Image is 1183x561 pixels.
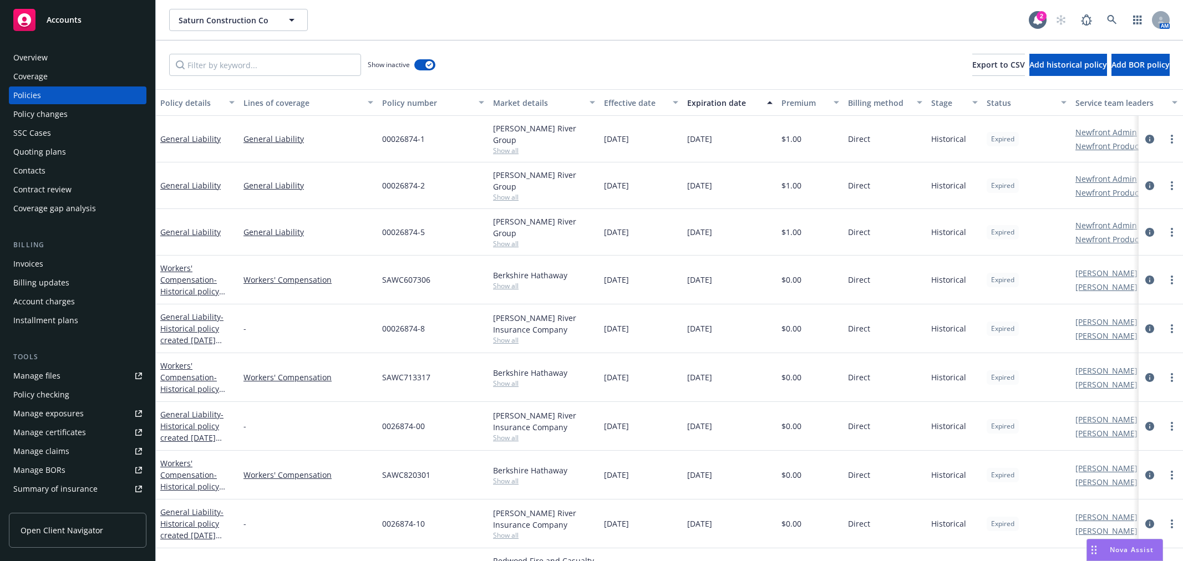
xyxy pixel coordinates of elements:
[604,274,629,285] span: [DATE]
[604,97,666,109] div: Effective date
[13,424,86,441] div: Manage certificates
[493,312,595,335] div: [PERSON_NAME] River Insurance Company
[160,134,221,144] a: General Liability
[9,293,146,310] a: Account charges
[493,123,595,146] div: [PERSON_NAME] River Group
[687,420,712,432] span: [DATE]
[972,59,1025,70] span: Export to CSV
[9,200,146,217] a: Coverage gap analysis
[604,469,629,481] span: [DATE]
[13,274,69,292] div: Billing updates
[13,49,48,67] div: Overview
[169,9,308,31] button: Saturn Construction Co
[604,371,629,383] span: [DATE]
[382,371,430,383] span: SAWC713317
[781,274,801,285] span: $0.00
[243,97,361,109] div: Lines of coverage
[848,274,870,285] span: Direct
[382,97,472,109] div: Policy number
[13,293,75,310] div: Account charges
[1165,226,1179,239] a: more
[382,469,430,481] span: SAWC820301
[991,134,1014,144] span: Expired
[687,133,712,145] span: [DATE]
[13,367,60,385] div: Manage files
[1165,273,1179,287] a: more
[13,442,69,460] div: Manage claims
[1075,126,1137,138] a: Newfront Admin
[493,169,595,192] div: [PERSON_NAME] River Group
[1111,59,1170,70] span: Add BOR policy
[781,226,801,238] span: $1.00
[13,312,78,329] div: Installment plans
[991,373,1014,382] span: Expired
[9,105,146,123] a: Policy changes
[848,518,870,529] span: Direct
[1101,9,1123,31] a: Search
[687,274,712,285] span: [DATE]
[604,133,629,145] span: [DATE]
[931,518,966,529] span: Historical
[991,421,1014,431] span: Expired
[1165,179,1179,192] a: more
[489,89,600,116] button: Market details
[1143,371,1156,384] a: circleInformation
[1037,11,1047,21] div: 2
[13,86,41,104] div: Policies
[848,133,870,145] span: Direct
[1075,462,1138,474] a: [PERSON_NAME]
[931,371,966,383] span: Historical
[931,180,966,191] span: Historical
[382,323,425,334] span: 00026874-8
[687,518,712,529] span: [DATE]
[1165,371,1179,384] a: more
[9,4,146,35] a: Accounts
[1143,517,1156,531] a: circleInformation
[987,97,1054,109] div: Status
[687,97,760,109] div: Expiration date
[931,323,966,334] span: Historical
[848,226,870,238] span: Direct
[1143,468,1156,482] a: circleInformation
[1111,54,1170,76] button: Add BOR policy
[9,68,146,85] a: Coverage
[1143,322,1156,335] a: circleInformation
[687,226,712,238] span: [DATE]
[931,420,966,432] span: Historical
[13,461,65,479] div: Manage BORs
[160,263,219,320] a: Workers' Compensation
[13,143,66,161] div: Quoting plans
[382,180,425,191] span: 00026874-2
[13,200,96,217] div: Coverage gap analysis
[1075,365,1138,376] a: [PERSON_NAME]
[1075,427,1138,439] a: [PERSON_NAME]
[781,371,801,383] span: $0.00
[687,371,712,383] span: [DATE]
[604,226,629,238] span: [DATE]
[1029,59,1107,70] span: Add historical policy
[1075,525,1138,537] a: [PERSON_NAME]
[169,54,361,76] input: Filter by keyword...
[1075,281,1138,293] a: [PERSON_NAME]
[848,180,870,191] span: Direct
[781,469,801,481] span: $0.00
[493,476,595,486] span: Show all
[1071,89,1182,116] button: Service team leaders
[1165,132,1179,146] a: more
[1050,9,1072,31] a: Start snowing
[156,89,239,116] button: Policy details
[1143,132,1156,146] a: circleInformation
[160,180,221,191] a: General Liability
[13,124,51,142] div: SSC Cases
[160,312,224,357] span: - Historical policy created [DATE] 11:43:32
[604,420,629,432] span: [DATE]
[243,323,246,334] span: -
[9,442,146,460] a: Manage claims
[1143,420,1156,433] a: circleInformation
[382,226,425,238] span: 00026874-5
[1165,420,1179,433] a: more
[991,227,1014,237] span: Expired
[493,97,583,109] div: Market details
[13,162,45,180] div: Contacts
[1075,9,1098,31] a: Report a Bug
